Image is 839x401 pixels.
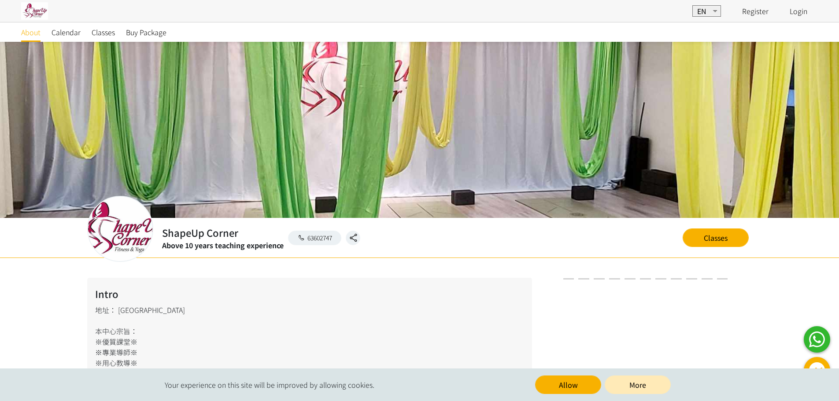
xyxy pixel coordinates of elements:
a: Classes [683,228,749,247]
a: Login [790,6,807,16]
a: 63602747 [288,231,342,245]
span: Calendar [52,27,81,37]
a: Buy Package [126,22,166,42]
span: About [21,27,41,37]
button: Allow [535,375,601,394]
span: Classes [92,27,115,37]
div: Above 10 years teaching experience [162,240,284,250]
a: Calendar [52,22,81,42]
h2: Intro [95,287,524,301]
a: About [21,22,41,42]
span: Buy Package [126,27,166,37]
span: Your experience on this site will be improved by allowing cookies. [165,379,374,390]
h2: ShapeUp Corner [162,225,284,240]
a: More [605,375,671,394]
img: pwrjsa6bwyY3YIpa3AKFwK20yMmKifvYlaMXwTp1.jpg [21,2,48,20]
a: Classes [92,22,115,42]
a: Register [742,6,769,16]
